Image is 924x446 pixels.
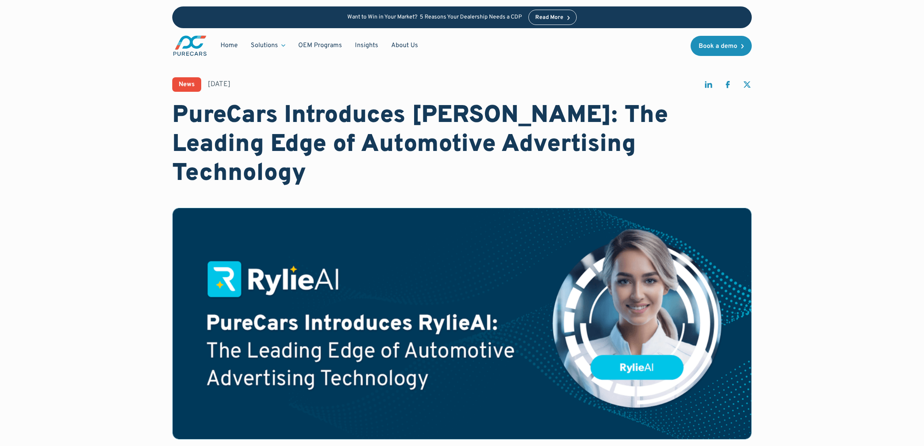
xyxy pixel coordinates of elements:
[244,38,292,53] div: Solutions
[742,80,752,93] a: share on twitter
[723,80,732,93] a: share on facebook
[703,80,713,93] a: share on linkedin
[347,14,522,21] p: Want to Win in Your Market? 5 Reasons Your Dealership Needs a CDP
[214,38,244,53] a: Home
[385,38,425,53] a: About Us
[208,79,231,89] div: [DATE]
[251,41,278,50] div: Solutions
[172,35,208,57] a: main
[292,38,349,53] a: OEM Programs
[699,43,737,50] div: Book a demo
[179,81,195,88] div: News
[349,38,385,53] a: Insights
[535,15,563,21] div: Read More
[691,36,752,56] a: Book a demo
[528,10,577,25] a: Read More
[172,35,208,57] img: purecars logo
[172,101,752,188] h1: PureCars Introduces [PERSON_NAME]: The Leading Edge of Automotive Advertising Technology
